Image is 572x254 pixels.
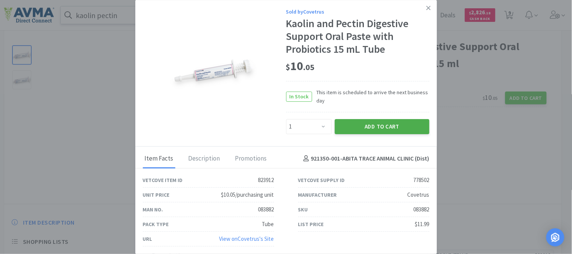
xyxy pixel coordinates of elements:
[298,191,337,199] div: Manufacturer
[546,228,564,246] div: Open Intercom Messenger
[408,190,429,199] div: Covetrus
[414,205,429,214] div: 083882
[143,176,183,184] div: Vetcove Item ID
[335,119,429,134] button: Add to Cart
[187,150,222,168] div: Description
[258,205,274,214] div: 083882
[312,88,429,105] span: This item is scheduled to arrive the next business day
[219,235,274,242] a: View onCovetrus's Site
[286,58,315,73] span: 10
[298,205,308,214] div: SKU
[286,62,291,72] span: $
[221,190,274,199] div: $10.05/purchasing unit
[143,235,152,243] div: URL
[233,150,269,168] div: Promotions
[262,220,274,229] div: Tube
[143,220,169,228] div: Pack Type
[287,92,312,101] span: In Stock
[301,154,429,164] h4: 921350-001 - ABITA TRACE ANIMAL CLINIC (Dist)
[286,18,429,56] div: Kaolin and Pectin Digestive Support Oral Paste with Probiotics 15 mL Tube
[286,8,429,16] div: Sold by Covetrus
[143,191,170,199] div: Unit Price
[414,176,429,185] div: 778502
[143,205,163,214] div: Man No.
[258,176,274,185] div: 823912
[304,62,315,72] span: . 05
[143,150,175,168] div: Item Facts
[298,220,324,228] div: List Price
[298,176,345,184] div: Vetcove Supply ID
[167,45,262,96] img: 17c5e4233469499b96b99d4109e5e363_778502.png
[415,220,429,229] div: $11.99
